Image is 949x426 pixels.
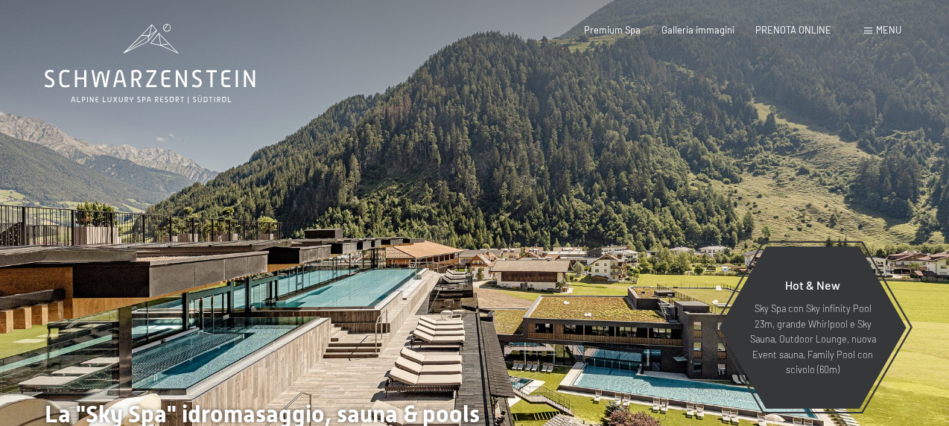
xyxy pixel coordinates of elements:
span: Hot & New [785,278,840,292]
span: Menu [876,24,901,36]
p: Sky Spa con Sky infinity Pool 23m, grande Whirlpool e Sky Sauna, Outdoor Lounge, nuova Event saun... [748,301,877,377]
a: PRENOTA ONLINE [755,24,831,36]
a: Galleria immagini [661,24,734,36]
a: Premium Spa [584,24,641,36]
a: Hot & New Sky Spa con Sky infinity Pool 23m, grande Whirlpool e Sky Sauna, Outdoor Lounge, nuova ... [718,246,907,410]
